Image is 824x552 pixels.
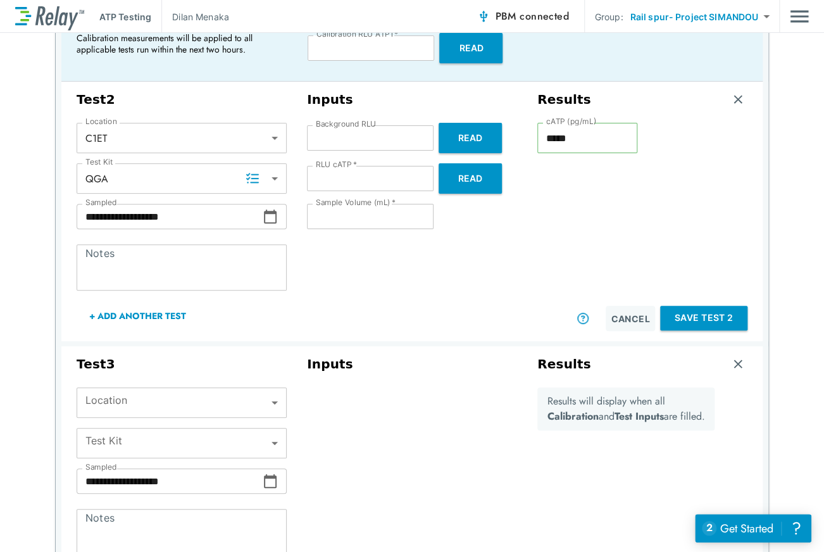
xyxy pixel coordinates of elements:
button: PBM connected [472,4,573,29]
button: Main menu [790,4,809,28]
p: ATP Testing [99,10,151,23]
img: Remove [732,93,744,106]
h3: Inputs [307,92,517,108]
b: Calibration [547,409,599,423]
b: Test Inputs [615,409,664,423]
img: Connected Icon [477,10,490,23]
button: Read [439,123,502,153]
label: cATP (pg/mL) [546,117,596,126]
p: Group: [595,10,623,23]
label: Test Kit [85,158,113,166]
label: Location [85,117,117,126]
button: Read [439,33,503,63]
button: Save Test 2 [660,306,747,330]
label: Calibration RLU ATP1 [316,30,398,39]
label: Sample Volume (mL) [316,198,396,207]
h3: Test 3 [77,356,287,372]
label: Sampled [85,463,117,472]
iframe: Resource center [695,514,811,543]
label: Background RLU [316,120,376,129]
label: RLU cATP [316,160,357,169]
label: Sampled [85,198,117,207]
p: Results will display when all and are filled. [547,394,705,424]
button: + Add Another Test [77,301,199,331]
input: Choose date, selected date is Oct 15, 2025 [77,204,263,229]
button: Read [439,163,502,194]
input: Choose date, selected date is Oct 15, 2025 [77,468,263,494]
h3: Results [537,92,591,108]
img: LuminUltra Relay [15,3,84,30]
div: C1ET [77,125,287,151]
h3: Results [537,356,591,372]
p: Calibration measurements will be applied to all applicable tests run within the next two hours. [77,32,279,55]
button: Cancel [606,306,655,331]
span: connected [520,9,569,23]
p: Dilan Menaka [172,10,229,23]
h3: Inputs [307,356,517,372]
img: Drawer Icon [790,4,809,28]
span: PBM [495,8,568,25]
div: QGA [77,166,287,191]
h3: Test 2 [77,92,287,108]
img: Remove [732,358,744,370]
